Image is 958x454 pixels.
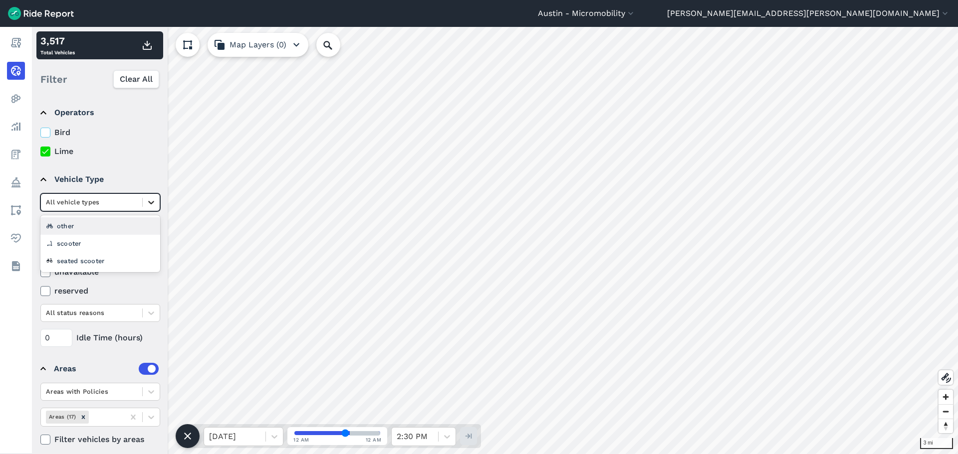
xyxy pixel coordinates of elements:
button: Zoom out [939,404,953,419]
div: Remove Areas (17) [78,411,89,423]
div: scooter [40,235,160,252]
summary: Operators [40,99,159,127]
input: Search Location or Vehicles [316,33,356,57]
button: Zoom in [939,390,953,404]
a: Health [7,229,25,247]
summary: Areas [40,355,159,383]
button: Map Layers (0) [208,33,308,57]
button: Austin - Micromobility [538,7,636,19]
div: other [40,217,160,235]
button: Reset bearing to north [939,419,953,433]
label: Filter vehicles by areas [40,434,160,446]
a: Policy [7,173,25,191]
div: Areas (17) [46,411,78,423]
span: Clear All [120,73,153,85]
a: Realtime [7,62,25,80]
summary: Vehicle Type [40,165,159,193]
label: Bird [40,127,160,139]
a: Heatmaps [7,90,25,108]
a: Datasets [7,257,25,275]
canvas: Map [32,27,958,454]
div: Total Vehicles [40,33,75,57]
span: 12 AM [293,436,309,444]
a: Report [7,34,25,52]
button: Clear All [113,70,159,88]
a: Fees [7,146,25,163]
button: [PERSON_NAME][EMAIL_ADDRESS][PERSON_NAME][DOMAIN_NAME] [667,7,950,19]
div: Idle Time (hours) [40,329,160,347]
div: 3,517 [40,33,75,48]
label: reserved [40,285,160,297]
div: seated scooter [40,252,160,270]
img: Ride Report [8,7,74,20]
div: Areas [54,363,159,375]
div: 3 mi [920,438,953,449]
a: Analyze [7,118,25,136]
div: Filter [36,64,163,95]
label: Lime [40,146,160,157]
span: 12 AM [366,436,382,444]
label: unavailable [40,266,160,278]
a: Areas [7,201,25,219]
